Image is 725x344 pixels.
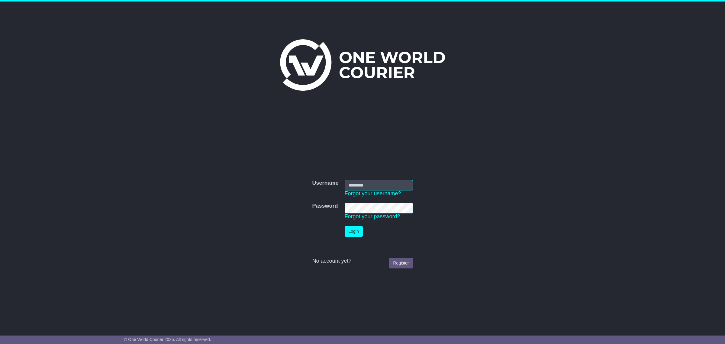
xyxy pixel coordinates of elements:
[280,39,445,91] img: One World
[345,226,363,237] button: Login
[345,190,401,196] a: Forgot your username?
[312,180,338,187] label: Username
[312,258,413,264] div: No account yet?
[389,258,413,268] a: Register
[345,213,400,219] a: Forgot your password?
[312,203,338,209] label: Password
[124,337,211,342] span: © One World Courier 2025. All rights reserved.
